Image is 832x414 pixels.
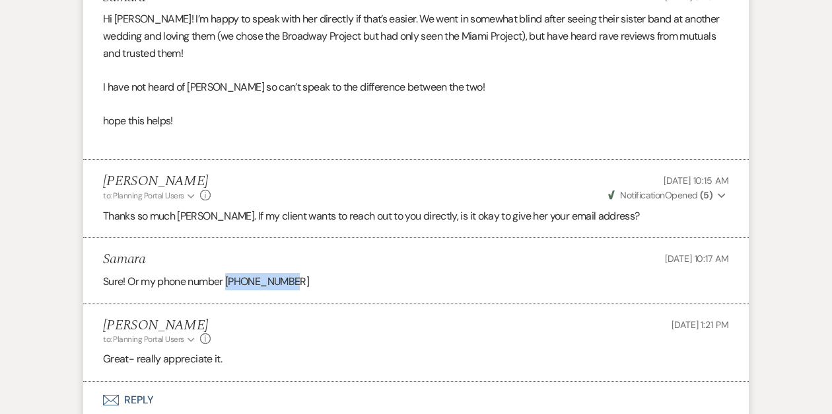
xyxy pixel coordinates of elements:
span: [DATE] 1:21 PM [672,319,729,331]
strong: ( 5 ) [700,189,712,201]
p: Great- really appreciate it. [103,351,729,368]
h5: Samara [103,251,145,268]
p: Thanks so much [PERSON_NAME]. If my client wants to reach out to you directly, is it okay to give... [103,208,729,225]
span: Notification [620,189,664,201]
span: [DATE] 10:17 AM [665,253,729,265]
button: to: Planning Portal Users [103,190,197,202]
p: Sure! Or my phone number [PHONE_NUMBER] [103,273,729,290]
span: [DATE] 10:15 AM [664,175,729,186]
h5: [PERSON_NAME] [103,317,211,334]
p: I have not heard of [PERSON_NAME] so can’t speak to the difference between the two! [103,79,729,96]
button: NotificationOpened (5) [606,188,729,202]
span: to: Planning Portal Users [103,334,184,345]
p: hope this helps! [103,112,729,130]
p: Hi [PERSON_NAME]! I’m happy to speak with her directly if that’s easier. We went in somewhat blin... [103,11,729,62]
span: to: Planning Portal Users [103,190,184,201]
h5: [PERSON_NAME] [103,173,211,190]
span: Opened [608,189,712,201]
button: to: Planning Portal Users [103,333,197,345]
